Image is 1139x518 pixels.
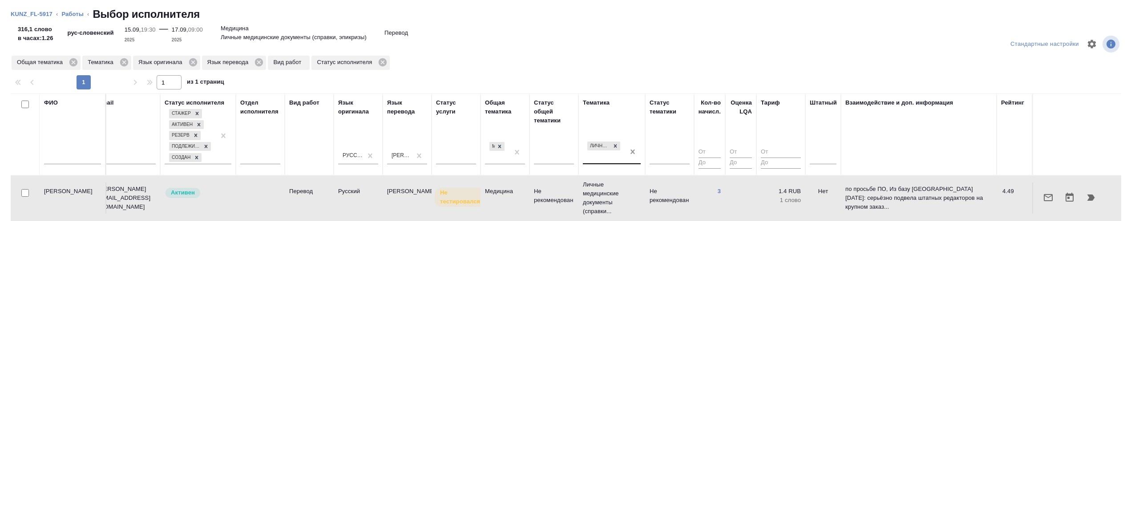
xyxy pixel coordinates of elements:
p: 1 слово [761,196,801,205]
input: До [699,158,721,169]
div: Тариф [761,98,780,107]
p: Тематика [88,58,117,67]
div: Кол-во начисл. [699,98,721,116]
li: ‹ [56,10,58,19]
p: Общая тематика [17,58,66,67]
div: Активен [169,120,194,129]
div: Общая тематика [12,56,81,70]
div: Язык оригинала [133,56,200,70]
div: Язык оригинала [338,98,378,116]
div: 4.49 [1002,187,1028,196]
a: KUNZ_FL-5917 [11,11,53,17]
button: Отправить предложение о работе [1038,187,1059,208]
div: Стажер [169,109,192,118]
p: [PERSON_NAME][EMAIL_ADDRESS][DOMAIN_NAME] [98,185,156,211]
p: Перевод [289,187,329,196]
p: Активен [171,188,195,197]
td: [PERSON_NAME] [40,182,106,214]
p: 1.4 RUB [761,187,801,196]
div: split button [1008,37,1081,51]
div: Статус исполнителя [311,56,390,70]
li: ‹ [87,10,89,19]
div: [PERSON_NAME] [392,152,412,159]
td: Русский [334,182,383,214]
span: Посмотреть информацию [1103,36,1121,53]
div: Рейтинг [1001,98,1024,107]
div: Резерв [169,131,191,140]
p: Не тестировался [440,188,480,206]
div: Тематика [82,56,131,70]
input: От [761,147,801,158]
td: Не рекомендован [529,182,578,214]
p: 17.09, [172,26,188,33]
p: Личные медицинские документы (справки... [583,180,641,216]
div: Статус услуги [436,98,476,116]
td: Не рекомендован [645,182,694,214]
span: Настроить таблицу [1081,33,1103,55]
div: Личные медицинские документы (справки, эпикризы) [587,142,610,151]
div: — [159,21,168,45]
span: из 1 страниц [187,77,224,89]
input: От [699,147,721,158]
div: Взаимодействие и доп. информация [845,98,953,107]
div: Язык перевода [387,98,427,116]
p: Статус исполнителя [317,58,375,67]
div: Личные медицинские документы (справки, эпикризы) [586,141,621,152]
div: Стажер, Активен, Резерв, Подлежит внедрению, Создан [168,152,202,163]
p: Язык оригинала [138,58,186,67]
p: Язык перевода [207,58,252,67]
p: Вид работ [273,58,304,67]
p: Медицина [221,24,249,33]
div: Медицина [489,142,495,151]
div: Отдел исполнителя [240,98,280,116]
input: Выбери исполнителей, чтобы отправить приглашение на работу [21,189,29,197]
a: 3 [718,188,721,194]
p: по просьбе ПО, Из базу [GEOGRAPHIC_DATA] [DATE]: серьёзно подвела штатных редакторов на крупном з... [845,185,992,211]
div: Штатный [810,98,837,107]
div: Стажер, Активен, Резерв, Подлежит внедрению, Создан [168,130,202,141]
p: 09:00 [188,26,203,33]
p: 316,1 слово [18,25,53,34]
input: До [730,158,752,169]
div: Стажер, Активен, Резерв, Подлежит внедрению, Создан [168,108,203,119]
div: Русский [343,152,363,159]
div: Статус тематики [650,98,690,116]
div: Стажер, Активен, Резерв, Подлежит внедрению, Создан [168,119,205,130]
div: Создан [169,153,192,162]
a: Работы [61,11,84,17]
button: Открыть календарь загрузки [1059,187,1080,208]
div: Рядовой исполнитель: назначай с учетом рейтинга [165,187,231,199]
div: Тематика [583,98,610,107]
div: ФИО [44,98,58,107]
td: [PERSON_NAME] [383,182,432,214]
input: До [761,158,801,169]
p: 19:30 [141,26,156,33]
p: Перевод [384,28,408,37]
div: Статус исполнителя [165,98,224,107]
div: Медицина [489,141,505,152]
h2: Выбор исполнителя [93,7,200,21]
div: Общая тематика [485,98,525,116]
p: 15.09, [125,26,141,33]
button: Продолжить [1080,187,1102,208]
div: Оценка LQA [730,98,752,116]
div: Подлежит внедрению [169,142,201,151]
div: Язык перевода [202,56,267,70]
td: Нет [805,182,841,214]
div: Вид работ [289,98,319,107]
nav: breadcrumb [11,7,1128,21]
div: Статус общей тематики [534,98,574,125]
td: Медицина [481,182,529,214]
div: Стажер, Активен, Резерв, Подлежит внедрению, Создан [168,141,212,152]
input: От [730,147,752,158]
